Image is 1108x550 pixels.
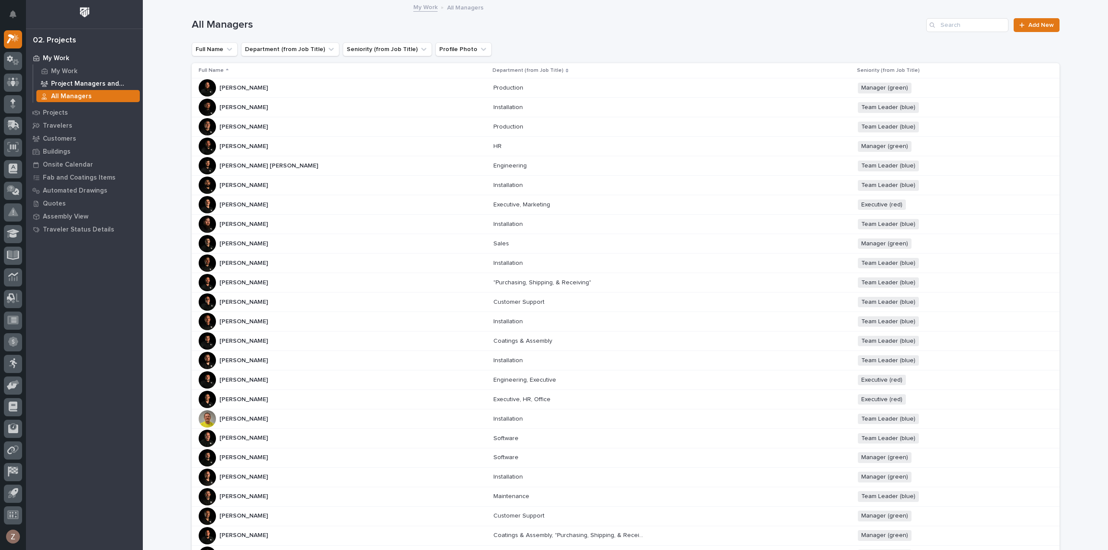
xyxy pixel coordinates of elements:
span: Team Leader (blue) [858,219,919,230]
p: Onsite Calendar [43,161,93,169]
span: Team Leader (blue) [858,316,919,327]
p: HR [493,141,503,150]
p: Full Name [199,66,224,75]
p: [PERSON_NAME] [219,219,270,228]
span: Executive (red) [858,394,906,405]
p: Customers [43,135,76,143]
p: Production [493,83,525,92]
p: Coatings & Assembly [493,336,554,345]
span: Team Leader (blue) [858,122,919,132]
tr: [PERSON_NAME][PERSON_NAME] Coatings & AssemblyCoatings & Assembly Team Leader (blue) [192,331,1060,351]
span: Team Leader (blue) [858,336,919,347]
tr: [PERSON_NAME][PERSON_NAME] Engineering, ExecutiveEngineering, Executive Executive (red) [192,370,1060,389]
span: Team Leader (blue) [858,277,919,288]
tr: [PERSON_NAME][PERSON_NAME] Executive, MarketingExecutive, Marketing Executive (red) [192,195,1060,215]
p: Executive, Marketing [493,199,552,209]
tr: [PERSON_NAME] [PERSON_NAME][PERSON_NAME] [PERSON_NAME] EngineeringEngineering Team Leader (blue) [192,156,1060,176]
p: [PERSON_NAME] [219,491,270,500]
p: Fab and Coatings Items [43,174,116,182]
p: Travelers [43,122,72,130]
tr: [PERSON_NAME][PERSON_NAME] ProductionProduction Team Leader (blue) [192,117,1060,137]
p: [PERSON_NAME] [219,355,270,364]
tr: [PERSON_NAME][PERSON_NAME] ProductionProduction Manager (green) [192,78,1060,98]
a: My Work [33,65,143,77]
tr: [PERSON_NAME][PERSON_NAME] InstallationInstallation Team Leader (blue) [192,215,1060,234]
span: Manager (green) [858,530,912,541]
p: [PERSON_NAME] [PERSON_NAME] [219,161,320,170]
span: Team Leader (blue) [858,355,919,366]
a: Buildings [26,145,143,158]
p: Installation [493,472,525,481]
p: All Managers [447,2,483,12]
a: All Managers [33,90,143,102]
p: Sales [493,238,511,248]
p: Production [493,122,525,131]
p: [PERSON_NAME] [219,199,270,209]
span: Manager (green) [858,141,912,152]
span: Team Leader (blue) [858,102,919,113]
h1: All Managers [192,19,923,31]
p: Installation [493,180,525,189]
span: Add New [1028,22,1054,28]
p: [PERSON_NAME] [219,394,270,403]
tr: [PERSON_NAME][PERSON_NAME] Customer SupportCustomer Support Team Leader (blue) [192,293,1060,312]
p: My Work [43,55,69,62]
tr: [PERSON_NAME][PERSON_NAME] "Purchasing, Shipping, & Receiving""Purchasing, Shipping, & Receiving"... [192,273,1060,293]
p: Engineering [493,161,528,170]
p: [PERSON_NAME] [219,433,270,442]
tr: [PERSON_NAME][PERSON_NAME] SalesSales Manager (green) [192,234,1060,254]
p: [PERSON_NAME] [219,238,270,248]
p: Projects [43,109,68,117]
p: All Managers [51,93,92,100]
a: Add New [1014,18,1059,32]
span: Manager (green) [858,472,912,482]
a: Project Managers and Engineers [33,77,143,90]
p: Automated Drawings [43,187,107,195]
p: Traveler Status Details [43,226,114,234]
p: [PERSON_NAME] [219,414,270,423]
tr: [PERSON_NAME][PERSON_NAME] InstallationInstallation Manager (green) [192,467,1060,487]
span: Manager (green) [858,511,912,521]
a: My Work [26,51,143,64]
p: Maintenance [493,491,531,500]
p: Quotes [43,200,66,208]
img: Workspace Logo [77,4,93,20]
a: Customers [26,132,143,145]
span: Executive (red) [858,199,906,210]
p: Project Managers and Engineers [51,80,136,88]
span: Team Leader (blue) [858,433,919,444]
tr: [PERSON_NAME][PERSON_NAME] SoftwareSoftware Team Leader (blue) [192,428,1060,448]
p: [PERSON_NAME] [219,258,270,267]
a: My Work [413,2,438,12]
p: Installation [493,355,525,364]
p: Installation [493,414,525,423]
tr: [PERSON_NAME][PERSON_NAME] Coatings & Assembly, "Purchasing, Shipping, & Receiving"Coatings & Ass... [192,526,1060,545]
p: Buildings [43,148,71,156]
a: Fab and Coatings Items [26,171,143,184]
span: Team Leader (blue) [858,161,919,171]
p: Customer Support [493,297,546,306]
p: [PERSON_NAME] [219,122,270,131]
p: [PERSON_NAME] [219,277,270,286]
span: Manager (green) [858,452,912,463]
p: Engineering, Executive [493,375,558,384]
button: Profile Photo [435,42,492,56]
p: [PERSON_NAME] [219,180,270,189]
p: [PERSON_NAME] [219,530,270,539]
p: [PERSON_NAME] [219,316,270,325]
tr: [PERSON_NAME][PERSON_NAME] InstallationInstallation Team Leader (blue) [192,351,1060,370]
a: Projects [26,106,143,119]
p: Customer Support [493,511,546,520]
button: users-avatar [4,527,22,546]
p: [PERSON_NAME] [219,452,270,461]
p: Department (from Job Title) [493,66,564,75]
p: Software [493,452,520,461]
a: Automated Drawings [26,184,143,197]
p: Installation [493,219,525,228]
p: "Purchasing, Shipping, & Receiving" [493,277,593,286]
a: Assembly View [26,210,143,223]
tr: [PERSON_NAME][PERSON_NAME] Executive, HR, OfficeExecutive, HR, Office Executive (red) [192,389,1060,409]
input: Search [926,18,1008,32]
p: Coatings & Assembly, "Purchasing, Shipping, & Receiving" [493,530,647,539]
